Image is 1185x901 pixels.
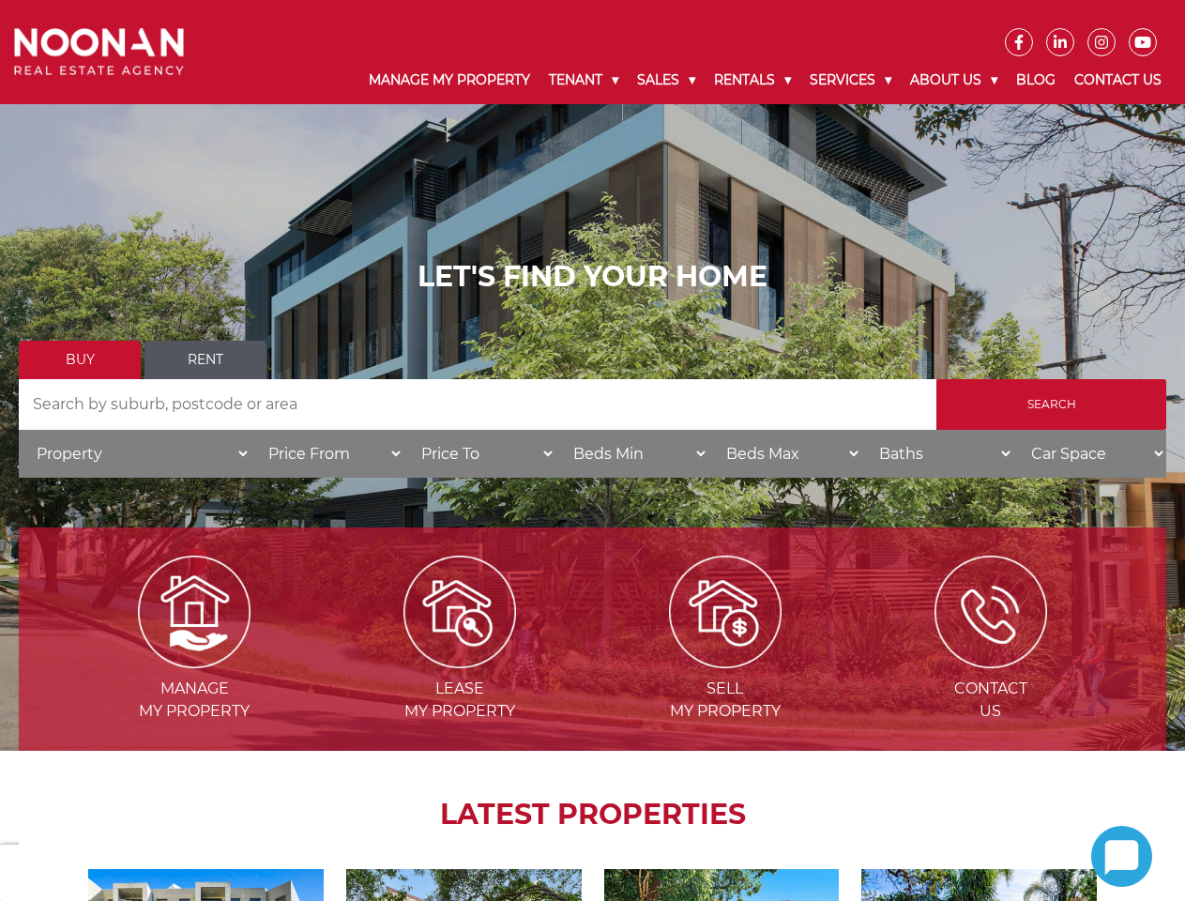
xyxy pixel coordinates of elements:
span: Sell my Property [595,678,857,723]
a: Buy [19,341,141,379]
a: Manage my Property Managemy Property [64,602,326,720]
span: Manage my Property [64,678,326,723]
a: Sales [628,56,705,104]
a: About Us [901,56,1007,104]
a: Services [800,56,901,104]
h1: LET'S FIND YOUR HOME [19,260,1166,294]
img: Noonan Real Estate Agency [14,28,184,75]
a: ICONS ContactUs [859,602,1121,720]
img: Lease my property [403,556,516,668]
a: Contact Us [1065,56,1171,104]
img: Sell my property [669,556,782,668]
a: Rent [144,341,266,379]
img: ICONS [934,556,1047,668]
img: Manage my Property [138,556,251,668]
a: Tenant [539,56,628,104]
a: Lease my property Leasemy Property [329,602,591,720]
input: Search by suburb, postcode or area [19,379,936,430]
a: Manage My Property [359,56,539,104]
a: Rentals [705,56,800,104]
a: Sell my property Sellmy Property [595,602,857,720]
input: Search [936,379,1166,430]
h2: LATEST PROPERTIES [66,798,1119,832]
a: Blog [1007,56,1065,104]
span: Lease my Property [329,678,591,723]
span: Contact Us [859,678,1121,723]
